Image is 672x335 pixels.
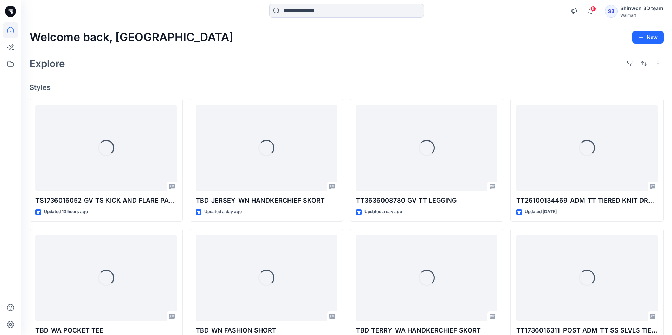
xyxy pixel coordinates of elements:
[620,13,663,18] div: Walmart
[632,31,664,44] button: New
[356,196,497,205] p: TT3636008780_GV_TT LEGGING
[44,208,88,216] p: Updated 13 hours ago
[620,4,663,13] div: Shinwon 3D team
[204,208,242,216] p: Updated a day ago
[516,196,658,205] p: TT26100134469_ADM_TT TIERED KNIT DRESS
[30,83,664,92] h4: Styles
[590,6,596,12] span: 9
[364,208,402,216] p: Updated a day ago
[196,196,337,205] p: TBD_JERSEY_WN HANDKERCHIEF SKORT
[30,58,65,69] h2: Explore
[35,196,177,205] p: TS1736016052_GV_TS KICK AND FLARE PANT
[605,5,618,18] div: S3
[30,31,233,44] h2: Welcome back, [GEOGRAPHIC_DATA]
[525,208,557,216] p: Updated [DATE]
